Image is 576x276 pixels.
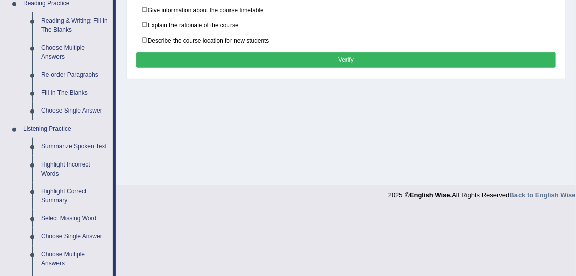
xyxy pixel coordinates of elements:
[37,39,113,66] a: Choose Multiple Answers
[136,17,556,33] label: Explain the rationale of the course
[37,138,113,156] a: Summarize Spoken Text
[37,12,113,39] a: Reading & Writing: Fill In The Blanks
[37,84,113,102] a: Fill In The Blanks
[510,191,576,199] a: Back to English Wise
[37,210,113,228] a: Select Missing Word
[37,246,113,272] a: Choose Multiple Answers
[37,183,113,209] a: Highlight Correct Summary
[37,156,113,183] a: Highlight Incorrect Words
[37,66,113,84] a: Re-order Paragraphs
[37,228,113,246] a: Choose Single Answer
[136,52,556,67] button: Verify
[37,102,113,120] a: Choose Single Answer
[19,120,113,138] a: Listening Practice
[136,2,556,18] label: Give information about the course timetable
[410,191,452,199] strong: English Wise.
[388,185,576,200] div: 2025 © All Rights Reserved
[136,33,556,48] label: Describe the course location for new students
